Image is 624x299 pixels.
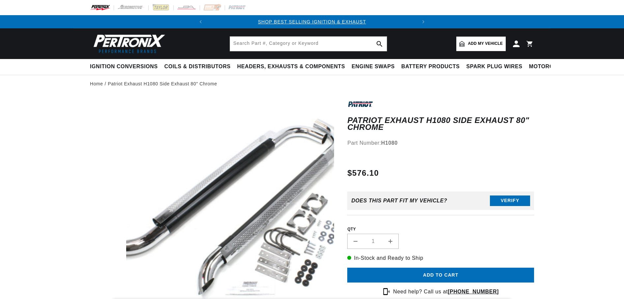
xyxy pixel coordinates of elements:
button: Translation missing: en.sections.announcements.next_announcement [417,15,430,28]
a: Home [90,80,103,87]
summary: Spark Plug Wires [463,59,525,75]
span: Spark Plug Wires [466,63,522,70]
label: QTY [347,226,534,232]
span: Coils & Distributors [164,63,231,70]
strong: H1080 [381,140,398,146]
a: Patriot Exhaust H1080 Side Exhaust 80" Chrome [108,80,217,87]
div: 1 of 2 [207,18,417,25]
a: [PHONE_NUMBER] [448,289,499,294]
span: Ignition Conversions [90,63,158,70]
summary: Coils & Distributors [161,59,234,75]
summary: Engine Swaps [348,59,398,75]
p: In-Stock and Ready to Ship [347,254,534,262]
span: $576.10 [347,167,379,179]
span: Engine Swaps [352,63,395,70]
span: Headers, Exhausts & Components [237,63,345,70]
span: Add my vehicle [468,41,503,47]
summary: Motorcycle [526,59,572,75]
button: search button [372,37,387,51]
summary: Ignition Conversions [90,59,161,75]
div: Announcement [207,18,417,25]
input: Search Part #, Category or Keyword [230,37,387,51]
a: Add my vehicle [456,37,506,51]
nav: breadcrumbs [90,80,534,87]
a: SHOP BEST SELLING IGNITION & EXHAUST [258,19,366,24]
button: Add to cart [347,268,534,283]
button: Verify [490,195,530,206]
span: Motorcycle [529,63,568,70]
div: Part Number: [347,139,534,147]
slideshow-component: Translation missing: en.sections.announcements.announcement_bar [73,15,551,28]
img: Pertronix [90,32,166,55]
h1: Patriot Exhaust H1080 Side Exhaust 80" Chrome [347,117,534,131]
button: Translation missing: en.sections.announcements.previous_announcement [194,15,207,28]
summary: Headers, Exhausts & Components [234,59,348,75]
span: Battery Products [401,63,460,70]
p: Need help? Call us at [393,287,499,296]
div: Does This part fit My vehicle? [351,198,447,204]
summary: Battery Products [398,59,463,75]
